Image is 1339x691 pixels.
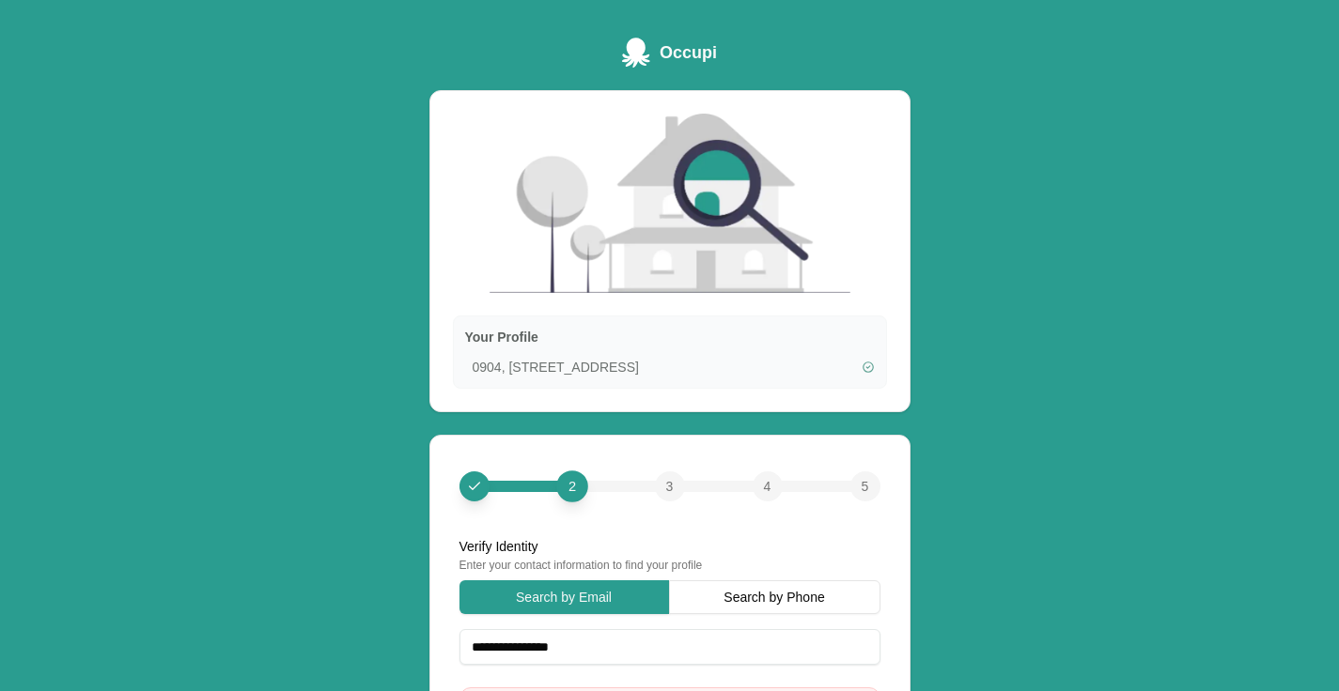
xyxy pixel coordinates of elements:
[465,328,875,346] h3: Your Profile
[473,358,854,376] span: 0904, [STREET_ADDRESS]
[568,477,575,497] span: 2
[490,114,850,293] img: House searching illustration
[660,39,717,66] span: Occupi
[459,580,669,614] button: search by email
[459,580,880,614] div: Search type
[764,477,771,496] span: 4
[459,537,880,556] div: Verify Identity
[666,477,674,496] span: 3
[459,558,880,573] div: Enter your contact information to find your profile
[669,580,880,614] button: search by phone
[862,477,869,496] span: 5
[622,38,717,68] a: Occupi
